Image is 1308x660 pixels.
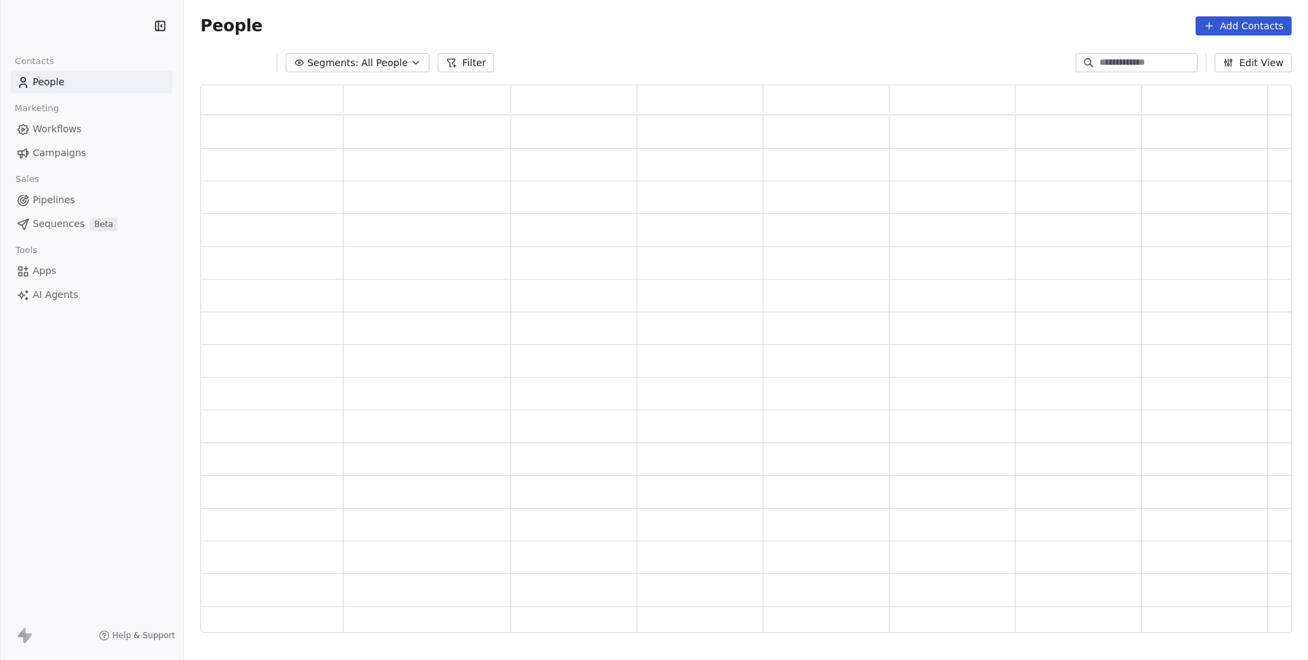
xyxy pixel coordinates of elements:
[33,264,57,278] span: Apps
[307,56,359,70] span: Segments:
[11,142,172,164] a: Campaigns
[33,193,75,207] span: Pipelines
[438,53,494,72] button: Filter
[11,71,172,93] a: People
[33,146,86,160] span: Campaigns
[361,56,408,70] span: All People
[112,630,175,641] span: Help & Support
[10,169,45,190] span: Sales
[9,51,60,72] span: Contacts
[10,240,43,260] span: Tools
[1215,53,1292,72] button: Edit View
[33,288,78,302] span: AI Agents
[200,16,262,36] span: People
[33,75,65,89] span: People
[99,630,175,641] a: Help & Support
[11,213,172,235] a: SequencesBeta
[11,260,172,282] a: Apps
[9,98,65,119] span: Marketing
[11,284,172,306] a: AI Agents
[33,217,85,231] span: Sequences
[1196,16,1292,35] button: Add Contacts
[33,122,82,136] span: Workflows
[11,189,172,211] a: Pipelines
[90,217,117,231] span: Beta
[11,118,172,140] a: Workflows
